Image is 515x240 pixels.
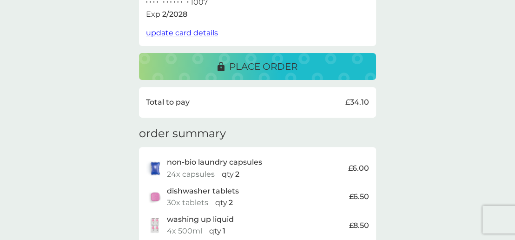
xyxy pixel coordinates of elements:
[162,8,187,20] p: 2 / 2028
[223,225,225,237] p: 1
[167,225,202,237] p: 4x 500ml
[139,127,226,140] h3: order summary
[146,27,218,39] button: update card details
[167,197,208,209] p: 30x tablets
[345,96,369,108] p: £34.10
[167,213,234,226] p: washing up liquid
[229,59,297,74] p: place order
[146,96,190,108] p: Total to pay
[349,191,369,203] p: £6.50
[167,185,239,197] p: dishwasher tablets
[229,197,233,209] p: 2
[349,220,369,232] p: £8.50
[209,225,221,237] p: qty
[348,162,369,174] p: £6.00
[215,197,227,209] p: qty
[167,156,262,168] p: non-bio laundry capsules
[235,168,239,180] p: 2
[167,168,215,180] p: 24x capsules
[146,8,160,20] p: Exp
[146,28,218,37] span: update card details
[139,53,376,80] button: place order
[222,168,234,180] p: qty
